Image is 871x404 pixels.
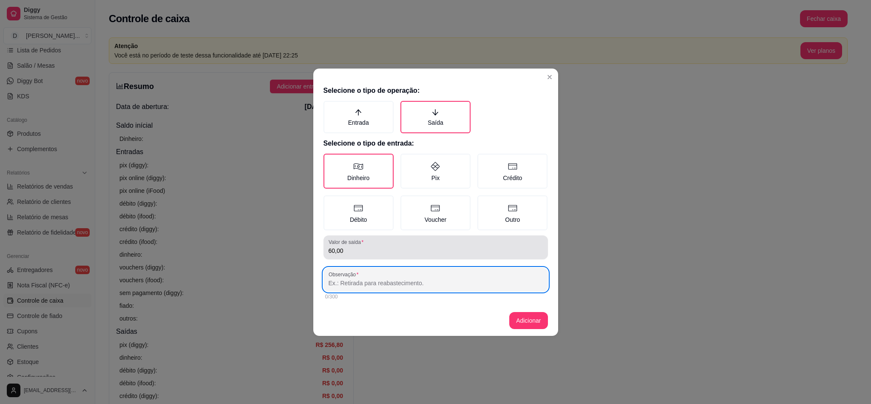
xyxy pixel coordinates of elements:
label: Débito [323,195,394,230]
button: Close [543,70,556,84]
input: Observação [329,279,543,287]
label: Pix [400,154,471,189]
button: Adicionar [509,312,548,329]
span: arrow-down [431,109,439,116]
div: 0/300 [325,293,546,300]
label: Voucher [400,195,471,230]
label: Saída [400,101,471,133]
input: Valor de saída [329,246,543,255]
span: arrow-up [355,109,362,116]
label: Dinheiro [323,154,394,189]
h2: Selecione o tipo de operação: [323,86,548,96]
label: Outro [477,195,548,230]
h2: Selecione o tipo de entrada: [323,138,548,149]
label: Crédito [477,154,548,189]
label: Entrada [323,101,394,133]
label: Observação [329,271,361,278]
label: Valor de saída [329,238,366,246]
